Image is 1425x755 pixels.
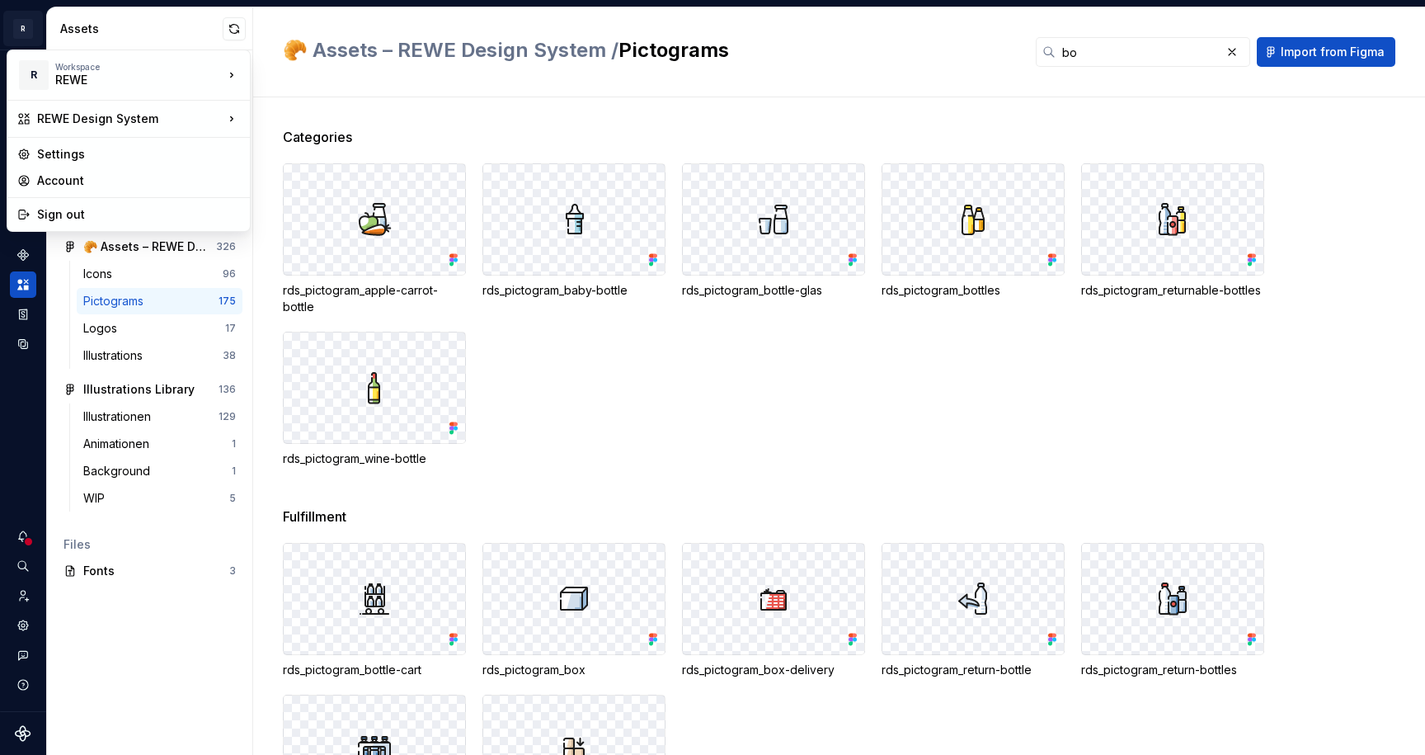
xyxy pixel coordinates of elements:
[55,62,223,72] div: Workspace
[37,206,240,223] div: Sign out
[37,172,240,189] div: Account
[37,111,223,127] div: REWE Design System
[37,146,240,163] div: Settings
[55,72,195,88] div: REWE
[19,60,49,90] div: R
